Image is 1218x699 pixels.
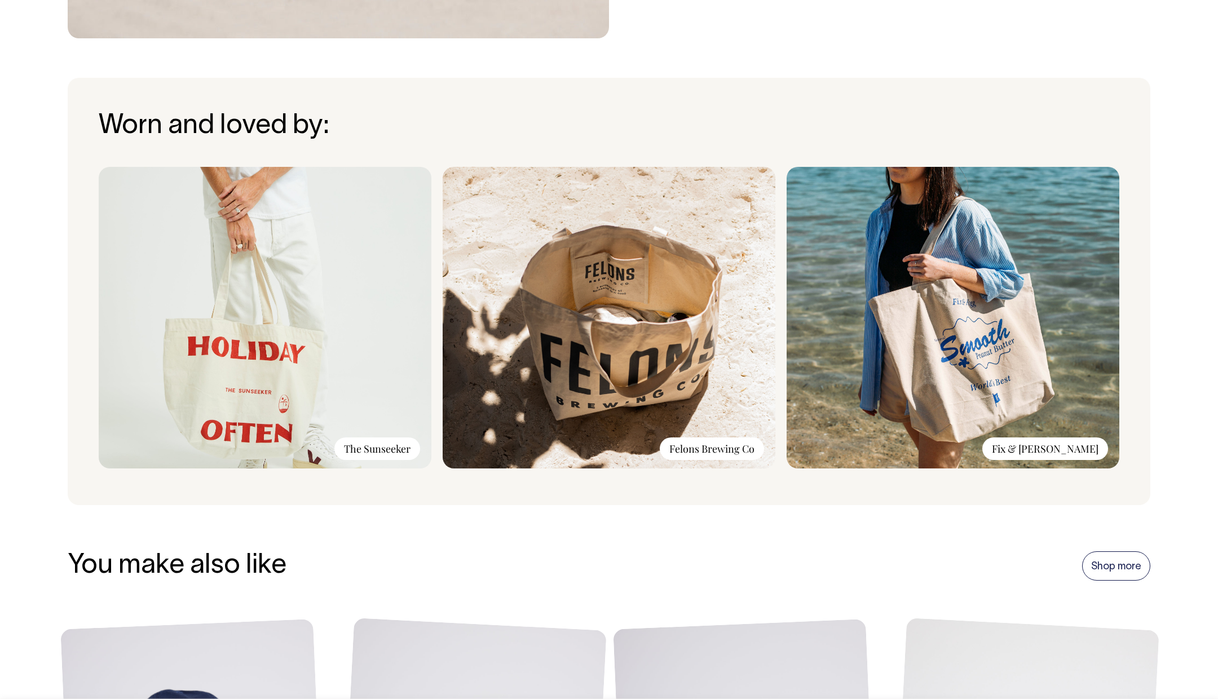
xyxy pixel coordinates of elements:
[787,167,1119,468] img: FixandFogg-File35.jpg
[660,437,764,460] div: Felons Brewing Co
[1082,551,1150,581] a: Shop more
[99,167,431,468] img: 20210128_WORKTONES9523.jpg
[443,167,775,468] img: Felons.jpg
[99,112,1119,141] h3: Worn and loved by:
[334,437,420,460] div: The Sunseeker
[982,437,1108,460] div: Fix & [PERSON_NAME]
[68,551,286,581] h3: You make also like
